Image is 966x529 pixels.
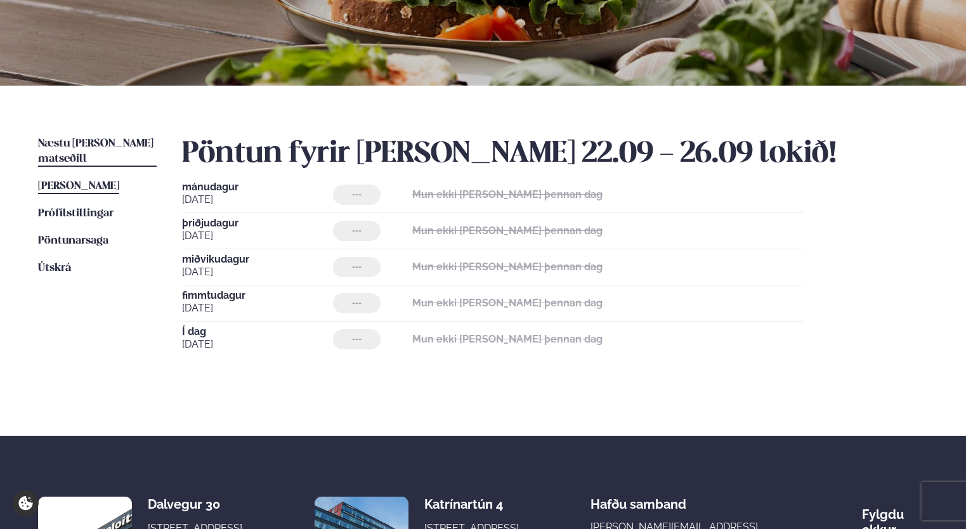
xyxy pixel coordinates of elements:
[182,254,333,264] span: miðvikudagur
[412,261,603,273] strong: Mun ekki [PERSON_NAME] þennan dag
[412,297,603,309] strong: Mun ekki [PERSON_NAME] þennan dag
[38,206,114,221] a: Prófílstillingar
[182,218,333,228] span: þriðjudagur
[182,192,333,207] span: [DATE]
[182,337,333,352] span: [DATE]
[38,208,114,219] span: Prófílstillingar
[38,136,157,167] a: Næstu [PERSON_NAME] matseðill
[591,487,686,512] span: Hafðu samband
[182,228,333,244] span: [DATE]
[38,235,108,246] span: Pöntunarsaga
[352,190,362,200] span: ---
[424,497,525,512] div: Katrínartún 4
[148,497,249,512] div: Dalvegur 30
[352,226,362,236] span: ---
[38,138,153,164] span: Næstu [PERSON_NAME] matseðill
[38,261,71,276] a: Útskrá
[182,291,333,301] span: fimmtudagur
[352,262,362,272] span: ---
[412,188,603,200] strong: Mun ekki [PERSON_NAME] þennan dag
[38,263,71,273] span: Útskrá
[182,301,333,316] span: [DATE]
[13,490,39,516] a: Cookie settings
[412,225,603,237] strong: Mun ekki [PERSON_NAME] þennan dag
[182,264,333,280] span: [DATE]
[352,298,362,308] span: ---
[412,333,603,345] strong: Mun ekki [PERSON_NAME] þennan dag
[38,179,119,194] a: [PERSON_NAME]
[38,233,108,249] a: Pöntunarsaga
[182,327,333,337] span: Í dag
[38,181,119,192] span: [PERSON_NAME]
[182,182,333,192] span: mánudagur
[352,334,362,344] span: ---
[182,136,928,172] h2: Pöntun fyrir [PERSON_NAME] 22.09 - 26.09 lokið!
